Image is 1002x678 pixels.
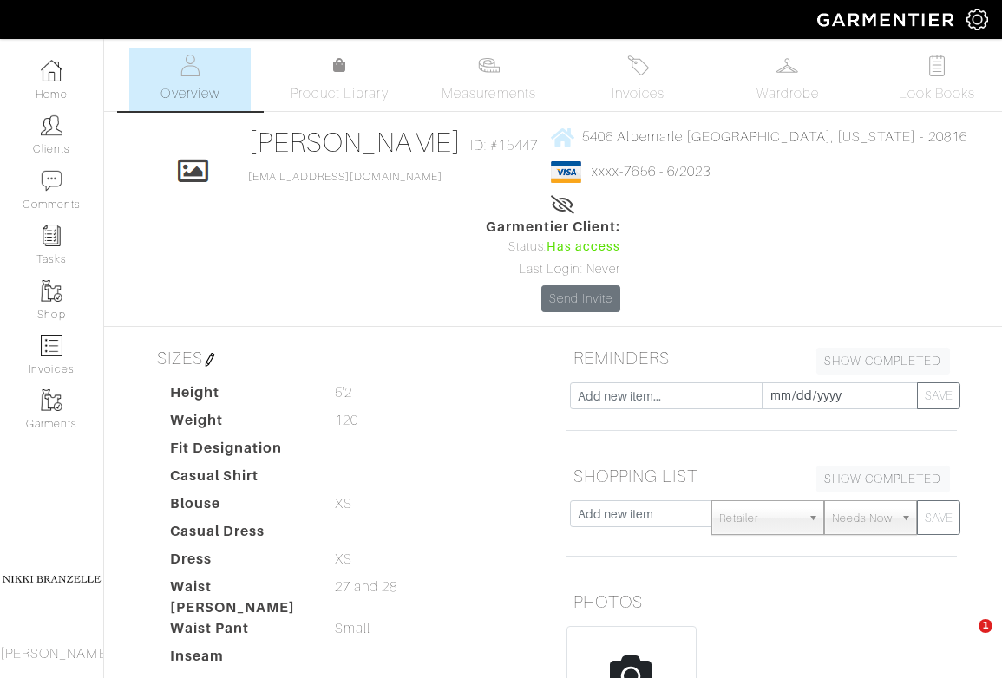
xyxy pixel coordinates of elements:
h5: SIZES [150,341,540,375]
span: Look Books [899,83,976,104]
a: Wardrobe [727,48,848,111]
dt: Blouse [157,493,322,521]
dt: Weight [157,410,322,438]
a: [EMAIL_ADDRESS][DOMAIN_NAME] [248,171,442,183]
a: Send Invite [541,285,621,312]
a: Invoices [578,48,699,111]
div: Status: [486,238,621,257]
span: 5'2 [335,382,352,403]
span: Garmentier Client: [486,217,621,238]
span: Retailer [719,501,801,536]
img: garmentier-logo-header-white-b43fb05a5012e4ada735d5af1a66efaba907eab6374d6393d1fbf88cb4ef424d.png [809,4,966,35]
span: Needs Now [832,501,893,536]
img: reminder-icon-8004d30b9f0a5d33ae49ab947aed9ed385cf756f9e5892f1edd6e32f2345188e.png [41,225,62,246]
button: SAVE [917,382,960,409]
span: 27 and 28 [335,577,397,597]
iframe: Intercom live chat [943,619,985,661]
img: measurements-466bbee1fd09ba9460f595b01e5d73f9e2bff037440d3c8f018324cb6cdf7a4a.svg [478,55,500,76]
button: SAVE [917,500,960,535]
span: XS [335,493,352,514]
span: 1 [979,619,992,633]
a: Measurements [428,48,550,111]
span: Small [335,618,370,639]
dt: Dress [157,549,322,577]
h5: REMINDERS [566,341,957,375]
img: orders-icon-0abe47150d42831381b5fb84f609e132dff9fe21cb692f30cb5eec754e2cba89.png [41,335,62,356]
span: Overview [160,83,219,104]
img: basicinfo-40fd8af6dae0f16599ec9e87c0ef1c0a1fdea2edbe929e3d69a839185d80c458.svg [180,55,201,76]
img: wardrobe-487a4870c1b7c33e795ec22d11cfc2ed9d08956e64fb3008fe2437562e282088.svg [776,55,798,76]
input: Add new item... [570,382,763,409]
a: Overview [129,48,251,111]
img: clients-icon-6bae9207a08558b7cb47a8932f037763ab4055f8c8b6bfacd5dc20c3e0201464.png [41,114,62,136]
img: garments-icon-b7da505a4dc4fd61783c78ac3ca0ef83fa9d6f193b1c9dc38574b1d14d53ca28.png [41,389,62,411]
img: gear-icon-white-bd11855cb880d31180b6d7d6211b90ccbf57a29d726f0c71d8c61bd08dd39cc2.png [966,9,988,30]
div: Last Login: Never [486,260,621,279]
span: 120 [335,410,358,431]
dt: Inseam [157,646,322,674]
a: xxxx-7656 - 6/2023 [592,164,711,179]
img: visa-934b35602734be37eb7d5d7e5dbcd2044c359bf20a24dc3361ca3fa54326a8a7.png [551,161,581,183]
dt: Fit Designation [157,438,322,466]
img: garments-icon-b7da505a4dc4fd61783c78ac3ca0ef83fa9d6f193b1c9dc38574b1d14d53ca28.png [41,280,62,302]
dt: Waist [PERSON_NAME] [157,577,322,618]
a: SHOW COMPLETED [816,466,950,492]
h5: SHOPPING LIST [566,459,957,493]
img: orders-27d20c2124de7fd6de4e0e44c1d41de31381a507db9b33961299e4e07d508b8c.svg [627,55,649,76]
a: Look Books [876,48,998,111]
dt: Casual Dress [157,521,322,549]
img: todo-9ac3debb85659649dc8f770b8b6100bb5dab4b48dedcbae339e5042a72dfd3cc.svg [926,55,947,76]
span: ID: #15447 [470,135,538,156]
span: XS [335,549,352,570]
img: comment-icon-a0a6a9ef722e966f86d9cbdc48e553b5cf19dbc54f86b18d962a5391bc8f6eb6.png [41,170,62,192]
span: Invoices [612,83,665,104]
a: 5406 Albemarle [GEOGRAPHIC_DATA], [US_STATE] - 20816 [551,126,967,147]
span: Has access [547,238,621,257]
input: Add new item [570,500,713,527]
a: [PERSON_NAME] [248,127,462,158]
span: Wardrobe [756,83,819,104]
span: Measurements [442,83,536,104]
img: pen-cf24a1663064a2ec1b9c1bd2387e9de7a2fa800b781884d57f21acf72779bad2.png [203,353,217,367]
dt: Height [157,382,322,410]
img: dashboard-icon-dbcd8f5a0b271acd01030246c82b418ddd0df26cd7fceb0bd07c9910d44c42f6.png [41,60,62,81]
span: 5406 Albemarle [GEOGRAPHIC_DATA], [US_STATE] - 20816 [582,129,967,145]
dt: Casual Shirt [157,466,322,493]
h5: PHOTOS [566,584,957,619]
a: Product Library [278,55,400,104]
dt: Waist Pant [157,618,322,646]
span: Product Library [291,83,389,104]
a: SHOW COMPLETED [816,348,950,375]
